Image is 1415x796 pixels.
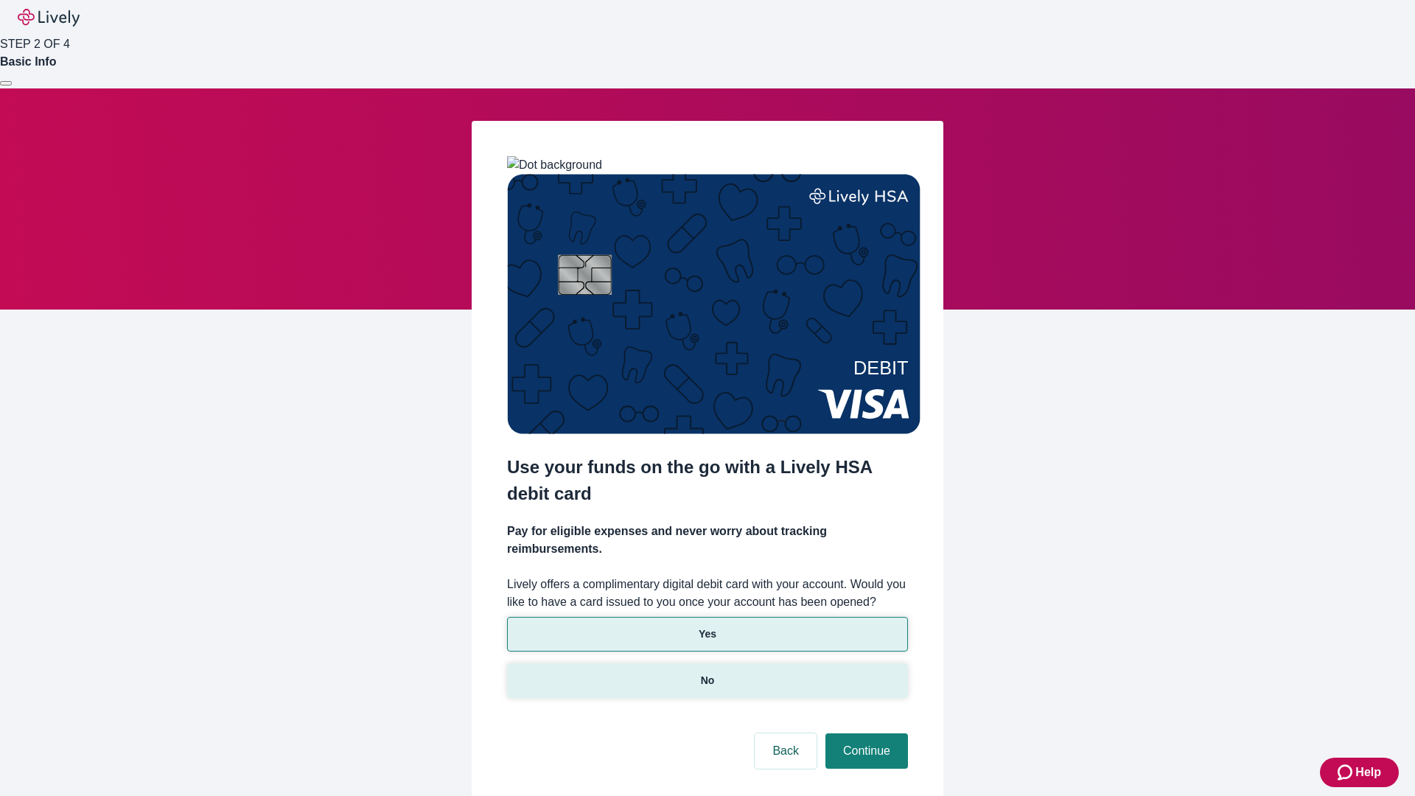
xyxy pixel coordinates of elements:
[701,673,715,688] p: No
[1338,764,1355,781] svg: Zendesk support icon
[18,9,80,27] img: Lively
[1355,764,1381,781] span: Help
[507,454,908,507] h2: Use your funds on the go with a Lively HSA debit card
[507,523,908,558] h4: Pay for eligible expenses and never worry about tracking reimbursements.
[507,156,602,174] img: Dot background
[507,576,908,611] label: Lively offers a complimentary digital debit card with your account. Would you like to have a card...
[507,617,908,652] button: Yes
[825,733,908,769] button: Continue
[1320,758,1399,787] button: Zendesk support iconHelp
[507,174,920,434] img: Debit card
[755,733,817,769] button: Back
[507,663,908,698] button: No
[699,626,716,642] p: Yes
